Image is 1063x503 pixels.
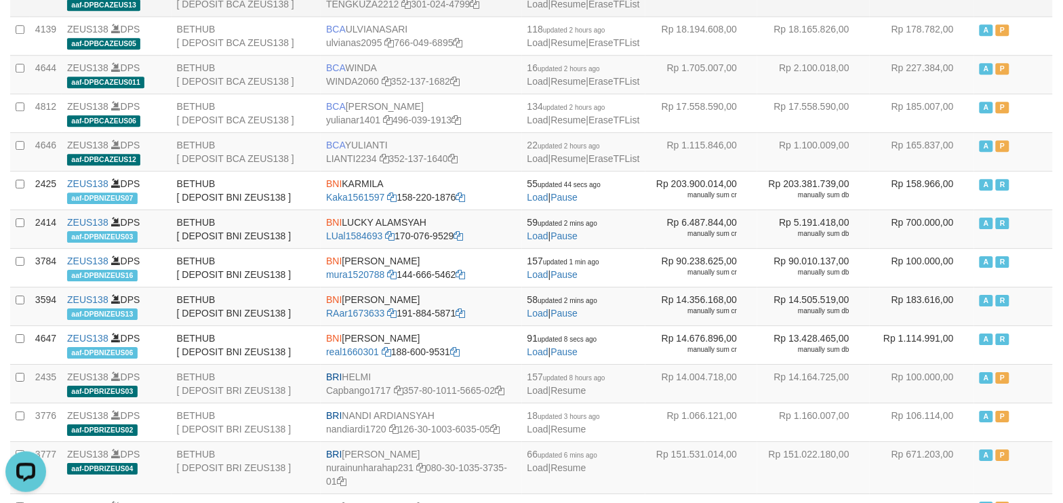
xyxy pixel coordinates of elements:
[527,308,548,319] a: Load
[321,441,522,494] td: [PERSON_NAME] 080-30-1035-3735-01
[321,287,522,325] td: [PERSON_NAME] 191-884-5871
[527,178,601,189] span: 55
[321,364,522,403] td: HELMI 357-80-1011-5665-02
[645,364,758,403] td: Rp 14.004.718,00
[326,256,342,266] span: BNI
[588,115,639,125] a: EraseTFList
[527,76,548,87] a: Load
[980,179,993,190] span: Active
[326,333,342,344] span: BNI
[551,230,578,241] a: Pause
[172,94,321,132] td: BETHUB [ DEPOSIT BCA ZEUS138 ]
[67,101,108,112] a: ZEUS138
[551,385,586,396] a: Resume
[416,462,426,473] a: Copy nurainunharahap231 to clipboard
[551,192,578,203] a: Pause
[645,209,758,248] td: Rp 6.487.844,00
[326,76,379,87] a: WINDA2060
[757,441,870,494] td: Rp 151.022.180,00
[527,101,605,112] span: 134
[527,410,600,421] span: 18
[326,37,382,48] a: ulvianas2095
[527,230,548,241] a: Load
[996,449,1009,461] span: Paused
[450,76,460,87] a: Copy 3521371682 to clipboard
[980,140,993,152] span: Active
[527,449,597,473] span: |
[490,424,500,435] a: Copy 126301003603505 to clipboard
[62,171,172,209] td: DPS
[645,132,758,171] td: Rp 1.115.846,00
[538,142,600,150] span: updated 2 hours ago
[321,209,522,248] td: LUCKY ALAMSYAH 170-076-9529
[30,55,62,94] td: 4644
[551,153,586,164] a: Resume
[527,217,597,241] span: |
[527,410,600,435] span: |
[980,102,993,113] span: Active
[538,65,600,73] span: updated 2 hours ago
[383,115,393,125] a: Copy yulianar1401 to clipboard
[980,218,993,229] span: Active
[67,77,144,88] span: aaf-DPBCAZEUS011
[321,94,522,132] td: [PERSON_NAME] 496-039-1913
[527,24,640,48] span: | |
[870,287,974,325] td: Rp 183.616,00
[645,171,758,209] td: Rp 203.900.014,00
[757,325,870,364] td: Rp 13.428.465,00
[980,295,993,306] span: Active
[172,248,321,287] td: BETHUB [ DEPOSIT BNI ZEUS138 ]
[651,190,738,200] div: manually sum cr
[30,403,62,441] td: 3776
[996,140,1009,152] span: Paused
[527,217,597,228] span: 59
[67,308,138,320] span: aaf-DPBNIZEUS13
[651,306,738,316] div: manually sum cr
[448,153,458,164] a: Copy 3521371640 to clipboard
[538,220,597,227] span: updated 2 mins ago
[326,178,342,189] span: BNI
[326,410,342,421] span: BRI
[30,441,62,494] td: 3777
[527,178,601,203] span: |
[527,192,548,203] a: Load
[62,209,172,248] td: DPS
[551,424,586,435] a: Resume
[67,231,138,243] span: aaf-DPBNIZEUS03
[551,462,586,473] a: Resume
[321,16,522,55] td: ULVIANASARI 766-049-6895
[454,230,464,241] a: Copy 1700769529 to clipboard
[870,16,974,55] td: Rp 178.782,00
[67,217,108,228] a: ZEUS138
[172,171,321,209] td: BETHUB [ DEPOSIT BNI ZEUS138 ]
[551,115,586,125] a: Resume
[450,346,460,357] a: Copy 1886009531 to clipboard
[394,385,403,396] a: Copy Capbango1717 to clipboard
[62,94,172,132] td: DPS
[62,55,172,94] td: DPS
[67,115,140,127] span: aaf-DPBCAZEUS06
[67,38,140,49] span: aaf-DPBCAZEUS05
[527,294,597,319] span: |
[645,441,758,494] td: Rp 151.531.014,00
[757,209,870,248] td: Rp 5.191.418,00
[757,171,870,209] td: Rp 203.381.739,00
[527,24,605,35] span: 118
[757,248,870,287] td: Rp 90.010.137,00
[172,403,321,441] td: BETHUB [ DEPOSIT BRI ZEUS138 ]
[527,371,605,396] span: |
[326,346,379,357] a: real1660301
[62,403,172,441] td: DPS
[651,229,738,239] div: manually sum cr
[172,364,321,403] td: BETHUB [ DEPOSIT BRI ZEUS138 ]
[326,371,342,382] span: BRI
[30,16,62,55] td: 4139
[30,287,62,325] td: 3594
[67,140,108,150] a: ZEUS138
[527,371,605,382] span: 157
[321,248,522,287] td: [PERSON_NAME] 144-666-5462
[389,424,399,435] a: Copy nandiardi1720 to clipboard
[62,16,172,55] td: DPS
[543,258,599,266] span: updated 1 min ago
[67,193,138,204] span: aaf-DPBNIZEUS07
